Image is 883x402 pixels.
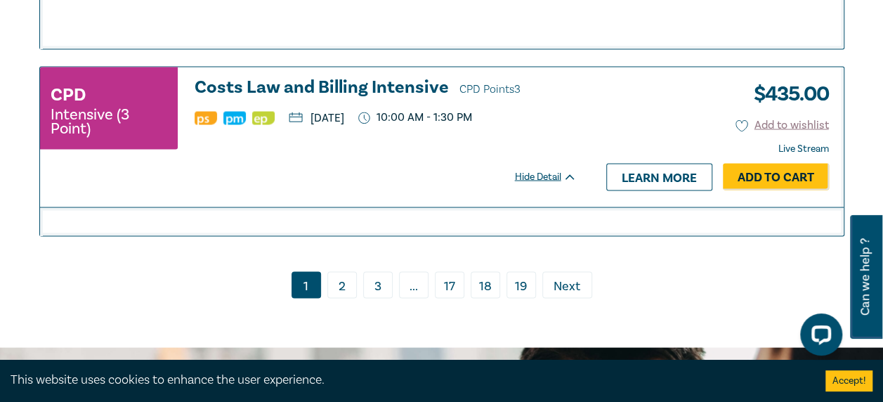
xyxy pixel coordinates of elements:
[435,271,464,298] a: 17
[289,112,344,123] p: [DATE]
[789,308,848,367] iframe: LiveChat chat widget
[858,223,872,330] span: Can we help ?
[399,271,429,298] span: ...
[723,163,829,190] a: Add to Cart
[471,271,500,298] a: 18
[195,77,577,98] h3: Costs Law and Billing Intensive
[743,77,829,110] h3: $ 435.00
[542,271,592,298] a: Next
[825,370,872,391] button: Accept cookies
[358,110,472,124] p: 10:00 AM - 1:30 PM
[195,77,577,98] a: Costs Law and Billing Intensive CPD Points3
[11,371,804,389] div: This website uses cookies to enhance the user experience.
[195,111,217,124] img: Professional Skills
[459,82,521,96] span: CPD Points 3
[506,271,536,298] a: 19
[735,117,829,133] button: Add to wishlist
[363,271,393,298] a: 3
[606,163,712,190] a: Learn more
[292,271,321,298] a: 1
[252,111,275,124] img: Ethics & Professional Responsibility
[554,277,580,295] span: Next
[51,107,167,135] small: Intensive (3 Point)
[515,169,592,183] div: Hide Detail
[51,82,86,107] h3: CPD
[223,111,246,124] img: Practice Management & Business Skills
[327,271,357,298] a: 2
[778,142,829,155] strong: Live Stream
